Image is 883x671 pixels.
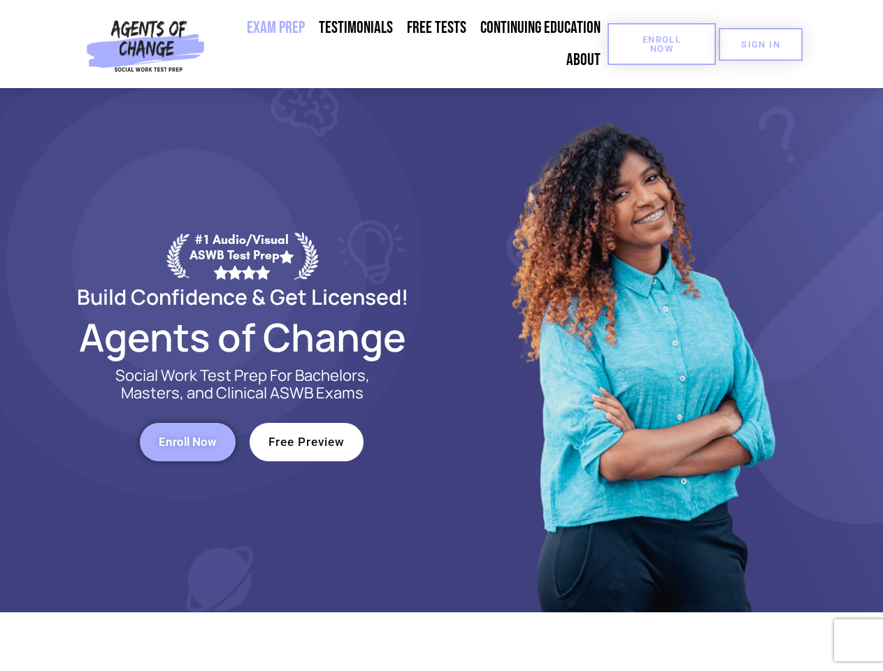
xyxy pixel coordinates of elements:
span: Free Preview [268,436,345,448]
h2: Build Confidence & Get Licensed! [43,287,442,307]
a: Free Preview [250,423,364,461]
a: Free Tests [400,12,473,44]
span: Enroll Now [630,35,694,53]
a: Testimonials [312,12,400,44]
div: #1 Audio/Visual ASWB Test Prep [189,232,294,279]
a: Continuing Education [473,12,608,44]
p: Social Work Test Prep For Bachelors, Masters, and Clinical ASWB Exams [99,367,386,402]
a: Enroll Now [140,423,236,461]
img: Website Image 1 (1) [501,88,781,612]
a: Exam Prep [240,12,312,44]
h2: Agents of Change [43,321,442,353]
a: SIGN IN [719,28,803,61]
nav: Menu [210,12,608,76]
span: Enroll Now [159,436,217,448]
a: Enroll Now [608,23,716,65]
a: About [559,44,608,76]
span: SIGN IN [741,40,780,49]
